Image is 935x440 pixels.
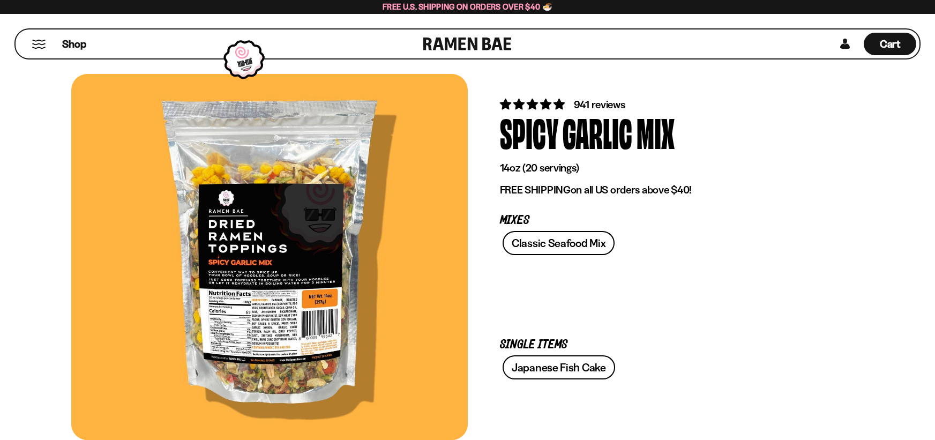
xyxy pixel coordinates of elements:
p: 14oz (20 servings) [500,161,832,175]
a: Shop [62,33,86,55]
a: Cart [864,29,916,58]
div: Spicy [500,112,558,152]
a: Classic Seafood Mix [503,231,615,255]
p: on all US orders above $40! [500,183,832,197]
span: Free U.S. Shipping on Orders over $40 🍜 [383,2,552,12]
span: Cart [880,38,901,50]
span: 941 reviews [574,98,625,111]
a: Japanese Fish Cake [503,355,615,379]
span: 4.75 stars [500,98,567,111]
strong: FREE SHIPPING [500,183,571,196]
p: Single Items [500,340,832,350]
button: Mobile Menu Trigger [32,40,46,49]
span: Shop [62,37,86,51]
p: Mixes [500,215,832,226]
div: Mix [637,112,675,152]
div: Garlic [563,112,632,152]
